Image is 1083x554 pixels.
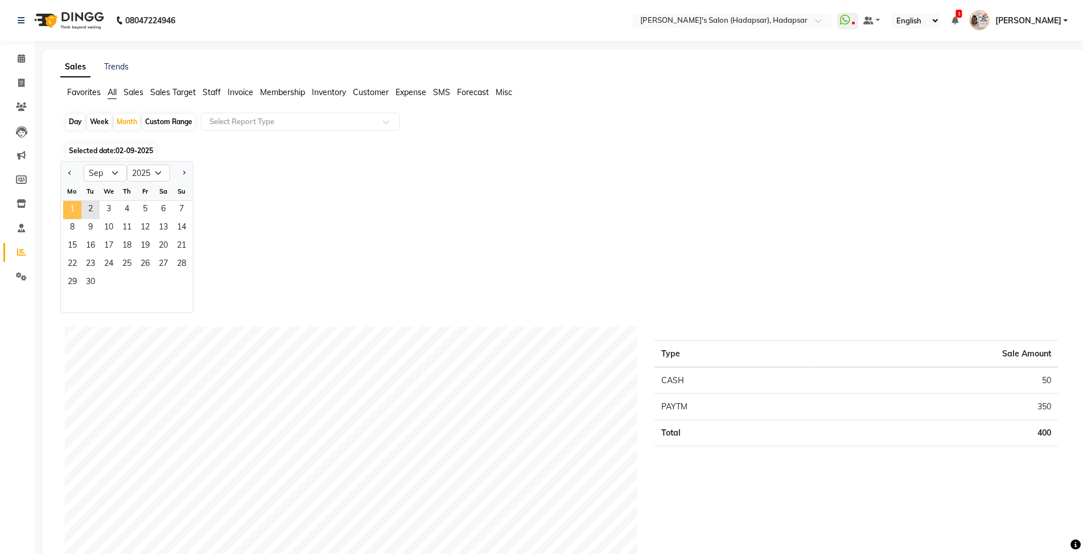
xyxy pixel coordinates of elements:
span: Forecast [457,87,489,97]
span: 27 [154,256,172,274]
span: 23 [81,256,100,274]
th: Type [654,341,812,368]
div: Friday, September 19, 2025 [136,237,154,256]
div: Month [114,114,140,130]
div: Saturday, September 13, 2025 [154,219,172,237]
div: Sunday, September 14, 2025 [172,219,191,237]
td: PAYTM [654,394,812,420]
td: 350 [812,394,1059,420]
span: 10 [100,219,118,237]
span: 17 [100,237,118,256]
div: Day [66,114,85,130]
div: Su [172,182,191,200]
div: Thursday, September 18, 2025 [118,237,136,256]
span: 14 [172,219,191,237]
span: Selected date: [66,143,156,158]
span: Sales Target [150,87,196,97]
span: 1 [63,201,81,219]
div: We [100,182,118,200]
span: 8 [63,219,81,237]
div: Custom Range [142,114,195,130]
span: 29 [63,274,81,292]
div: Mo [63,182,81,200]
span: 30 [81,274,100,292]
div: Thursday, September 11, 2025 [118,219,136,237]
span: 16 [81,237,100,256]
span: 15 [63,237,81,256]
span: 19 [136,237,154,256]
span: 22 [63,256,81,274]
span: 18 [118,237,136,256]
div: Tu [81,182,100,200]
td: Total [654,420,812,446]
span: Misc [496,87,512,97]
div: Week [87,114,112,130]
span: 24 [100,256,118,274]
div: Wednesday, September 3, 2025 [100,201,118,219]
div: Saturday, September 6, 2025 [154,201,172,219]
span: Expense [396,87,426,97]
div: Wednesday, September 10, 2025 [100,219,118,237]
span: SMS [433,87,450,97]
div: Monday, September 1, 2025 [63,201,81,219]
span: 20 [154,237,172,256]
div: Th [118,182,136,200]
span: Staff [203,87,221,97]
span: Invoice [228,87,253,97]
span: 6 [154,201,172,219]
span: 12 [136,219,154,237]
div: Sunday, September 7, 2025 [172,201,191,219]
img: logo [29,5,107,36]
b: 08047224946 [125,5,175,36]
a: Trends [104,61,129,72]
span: 21 [172,237,191,256]
div: Thursday, September 4, 2025 [118,201,136,219]
span: 13 [154,219,172,237]
span: All [108,87,117,97]
span: Inventory [312,87,346,97]
span: 1 [956,10,962,18]
div: Tuesday, September 16, 2025 [81,237,100,256]
div: Fr [136,182,154,200]
div: Friday, September 5, 2025 [136,201,154,219]
div: Wednesday, September 24, 2025 [100,256,118,274]
div: Monday, September 29, 2025 [63,274,81,292]
button: Next month [179,164,188,182]
span: 2 [81,201,100,219]
select: Select month [84,165,127,182]
span: 3 [100,201,118,219]
td: 50 [812,367,1059,394]
span: Customer [353,87,389,97]
div: Saturday, September 27, 2025 [154,256,172,274]
div: Tuesday, September 23, 2025 [81,256,100,274]
button: Previous month [65,164,75,182]
a: 1 [952,15,958,26]
img: PAVAN [970,10,990,30]
span: 25 [118,256,136,274]
select: Select year [127,165,170,182]
span: 4 [118,201,136,219]
span: Sales [123,87,143,97]
div: Tuesday, September 30, 2025 [81,274,100,292]
div: Monday, September 8, 2025 [63,219,81,237]
span: 11 [118,219,136,237]
span: 9 [81,219,100,237]
div: Monday, September 15, 2025 [63,237,81,256]
div: Tuesday, September 9, 2025 [81,219,100,237]
div: Sunday, September 28, 2025 [172,256,191,274]
div: Monday, September 22, 2025 [63,256,81,274]
div: Thursday, September 25, 2025 [118,256,136,274]
span: 5 [136,201,154,219]
a: Sales [60,57,90,77]
div: Saturday, September 20, 2025 [154,237,172,256]
th: Sale Amount [812,341,1059,368]
span: 02-09-2025 [116,146,153,155]
div: Sa [154,182,172,200]
span: 7 [172,201,191,219]
span: Favorites [67,87,101,97]
span: 26 [136,256,154,274]
span: 28 [172,256,191,274]
div: Friday, September 12, 2025 [136,219,154,237]
div: Sunday, September 21, 2025 [172,237,191,256]
div: Friday, September 26, 2025 [136,256,154,274]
